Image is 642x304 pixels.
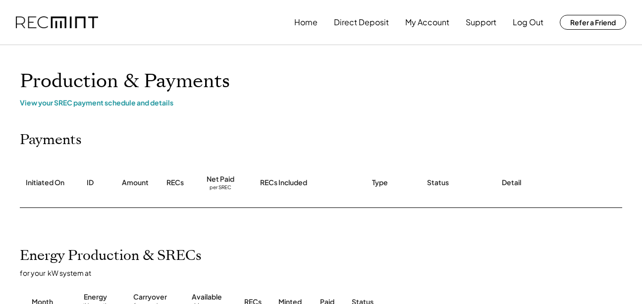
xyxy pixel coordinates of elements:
[192,292,222,302] div: Available
[466,12,496,32] button: Support
[20,70,622,93] h1: Production & Payments
[513,12,543,32] button: Log Out
[372,178,388,188] div: Type
[502,178,521,188] div: Detail
[560,15,626,30] button: Refer a Friend
[20,248,202,264] h2: Energy Production & SRECs
[16,16,98,29] img: recmint-logotype%403x.png
[260,178,307,188] div: RECs Included
[20,268,632,277] div: for your kW system at
[210,184,231,192] div: per SREC
[87,178,94,188] div: ID
[334,12,389,32] button: Direct Deposit
[207,174,234,184] div: Net Paid
[405,12,449,32] button: My Account
[20,98,622,107] div: View your SREC payment schedule and details
[294,12,318,32] button: Home
[427,178,449,188] div: Status
[166,178,184,188] div: RECs
[84,292,107,302] div: Energy
[122,178,149,188] div: Amount
[133,292,167,302] div: Carryover
[26,178,64,188] div: Initiated On
[20,132,82,149] h2: Payments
